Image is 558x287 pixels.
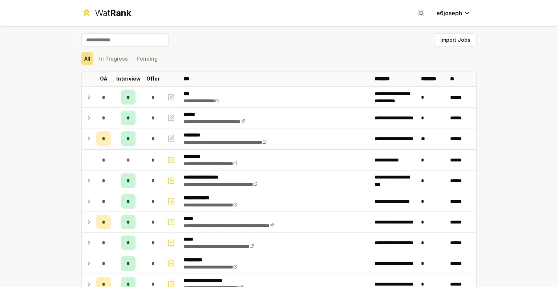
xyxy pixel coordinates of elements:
[430,7,477,20] button: e6joseph
[100,75,108,82] p: OA
[110,8,131,18] span: Rank
[81,7,131,19] a: WatRank
[434,33,477,46] button: Import Jobs
[81,52,93,65] button: All
[116,75,141,82] p: Interview
[146,75,160,82] p: Offer
[134,52,161,65] button: Pending
[436,9,462,17] span: e6joseph
[95,7,131,19] div: Wat
[96,52,131,65] button: In Progress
